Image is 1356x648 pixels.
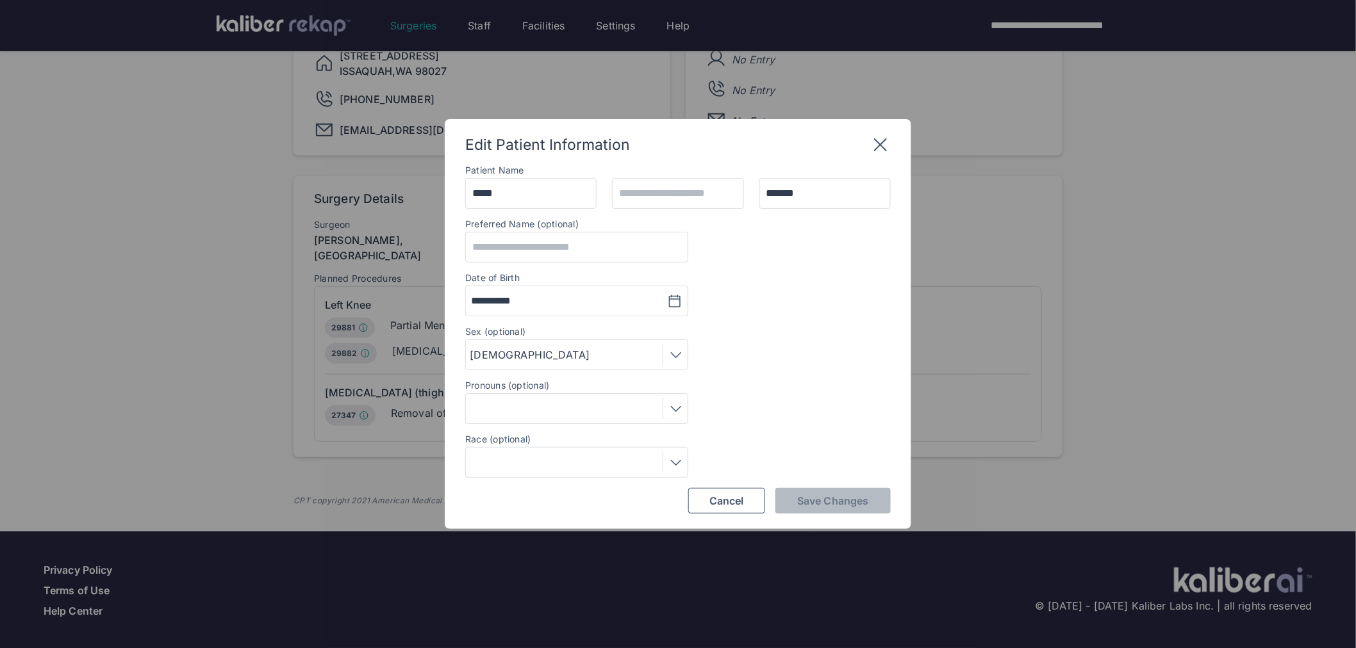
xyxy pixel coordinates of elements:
[465,434,891,444] label: Race (optional)
[465,273,520,283] div: Date of Birth
[688,488,765,514] button: Cancel
[465,165,524,175] label: Patient Name
[471,293,569,309] input: MM/DD/YYYY
[465,327,891,337] label: Sex (optional)
[775,488,891,514] button: Save Changes
[797,494,868,507] span: Save Changes
[465,136,630,154] span: Edit Patient Information
[709,494,744,507] span: Cancel
[470,347,594,362] div: [DEMOGRAPHIC_DATA]
[465,218,579,229] label: Preferred Name (optional)
[465,380,891,391] label: Pronouns (optional)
